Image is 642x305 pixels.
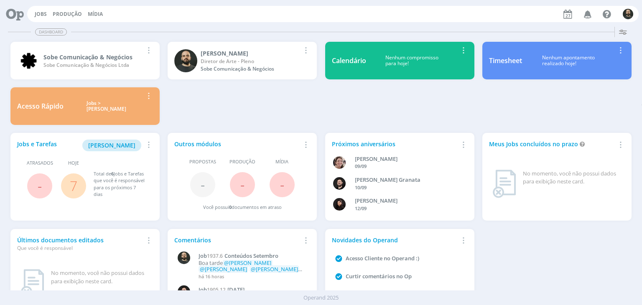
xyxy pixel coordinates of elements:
div: No momento, você não possui dados para exibição neste card. [51,269,150,285]
div: Últimos documentos editados [17,236,143,252]
a: TimesheetNenhum apontamentorealizado hoje! [482,42,632,79]
span: Dashboard [35,28,67,36]
div: Sobe Comunicação & Negócios [201,65,301,73]
div: Outros módulos [174,140,301,148]
a: Mídia [88,10,103,18]
span: @[PERSON_NAME] [200,265,247,273]
a: Curtir comentários no Op [346,272,412,280]
img: P [623,9,633,19]
div: Comentários [174,236,301,244]
span: 09/09 [355,163,367,169]
div: Patrick Freitas [201,49,301,58]
div: Jobs e Tarefas [17,140,143,151]
span: @[PERSON_NAME] [200,272,247,280]
span: - [240,175,245,193]
img: A [333,156,346,169]
div: Aline Beatriz Jackisch [355,155,458,163]
div: Que você é responsável [17,244,143,252]
div: Nenhum compromisso para hoje! [366,55,458,67]
img: B [178,285,190,298]
a: 7 [70,177,77,195]
p: Boa tarde segue conteúdos [199,260,306,273]
span: Produção [229,158,255,165]
div: Luana da Silva de Andrade [355,197,458,205]
a: P[PERSON_NAME]Diretor de Arte - PlenoSobe Comunicação & Negócios [168,42,317,79]
span: Dia do Biólogo [227,286,245,293]
span: - [201,175,205,193]
span: - [280,175,284,193]
img: P [178,252,190,264]
div: Meus Jobs concluídos no prazo [489,140,615,148]
a: Como solicitar a aprovação de peças e inserir marcadores em imagens anexadas a um job? [344,289,451,303]
span: [PERSON_NAME] [88,141,135,149]
div: Acesso Rápido [17,101,64,111]
span: Propostas [189,158,216,165]
span: Atrasados [27,160,53,167]
img: L [333,198,346,211]
span: 10/09 [355,184,367,191]
span: Hoje [68,160,79,167]
button: P [622,7,634,21]
div: Você possui documentos em atraso [203,204,282,211]
div: Bruno Corralo Granata [355,176,458,184]
span: 6 [111,170,114,177]
div: Sobe Comunicação & Negócios Ltda [43,61,143,69]
div: Total de Jobs e Tarefas que você é responsável para os próximos 7 dias [94,170,145,198]
span: Conteúdos Setembro [224,252,278,259]
a: Job1937.6Conteúdos Setembro [199,253,306,259]
div: No momento, você não possui dados para exibição neste card. [523,170,622,186]
div: Novidades do Operand [332,236,458,244]
div: Nenhum apontamento realizado hoje! [522,55,615,67]
span: 1937.6 [207,252,223,259]
button: Jobs [32,11,49,18]
div: Jobs > [PERSON_NAME] [70,100,143,112]
div: Próximos aniversários [332,140,458,148]
button: [PERSON_NAME] [82,140,141,151]
img: dashboard_not_found.png [20,269,44,297]
span: 1905.12 [207,286,226,293]
div: Diretor de Arte - Pleno [201,58,301,65]
div: Calendário [332,56,366,66]
a: Produção [53,10,82,18]
span: @Bruna Bueno [251,272,288,280]
a: Job1905.12[DATE] [199,287,306,293]
span: @[PERSON_NAME] [224,259,271,267]
a: Jobs [35,10,47,18]
button: Mídia [85,11,105,18]
span: 0 [229,204,232,210]
span: 12/09 [355,205,367,211]
div: Timesheet [489,56,522,66]
a: [PERSON_NAME] [82,141,141,149]
span: - [38,177,42,195]
span: @[PERSON_NAME] [251,265,298,273]
span: Mídia [275,158,288,165]
img: B [333,177,346,190]
div: Sobe Comunicação & Negócios [43,53,143,61]
a: Acesso Cliente no Operand :) [346,254,419,262]
img: P [174,49,197,72]
span: há 16 horas [199,273,224,280]
img: dashboard_not_found.png [492,170,516,198]
button: Produção [50,11,84,18]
